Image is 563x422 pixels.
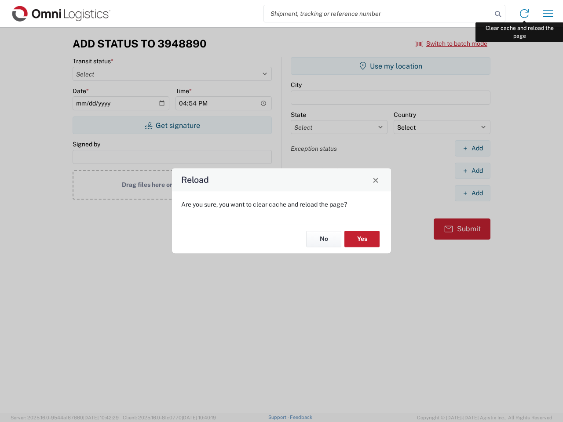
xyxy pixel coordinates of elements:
input: Shipment, tracking or reference number [264,5,492,22]
h4: Reload [181,174,209,186]
p: Are you sure, you want to clear cache and reload the page? [181,200,382,208]
button: Yes [344,231,380,247]
button: No [306,231,341,247]
button: Close [369,174,382,186]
